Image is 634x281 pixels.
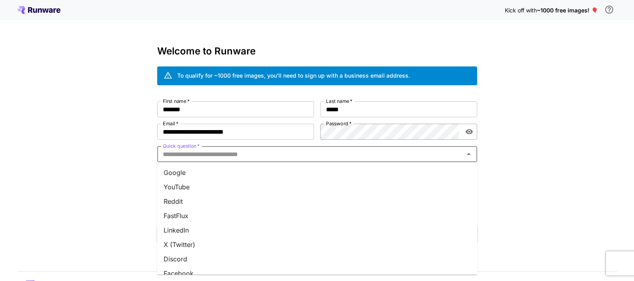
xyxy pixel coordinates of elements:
[157,223,477,237] li: LinkedIn
[157,252,477,266] li: Discord
[163,143,200,149] label: Quick question
[157,194,477,209] li: Reddit
[462,124,476,139] button: toggle password visibility
[326,98,352,104] label: Last name
[163,98,190,104] label: First name
[463,149,474,160] button: Close
[177,71,410,80] div: To qualify for ~1000 free images, you’ll need to sign up with a business email address.
[157,237,477,252] li: X (Twitter)
[157,46,477,57] h3: Welcome to Runware
[163,120,178,127] label: Email
[326,120,352,127] label: Password
[157,180,477,194] li: YouTube
[157,165,477,180] li: Google
[505,7,537,14] span: Kick off with
[537,7,598,14] span: ~1000 free images! 🎈
[157,266,477,281] li: Facebook
[601,2,617,18] button: In order to qualify for free credit, you need to sign up with a business email address and click ...
[157,209,477,223] li: FastFlux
